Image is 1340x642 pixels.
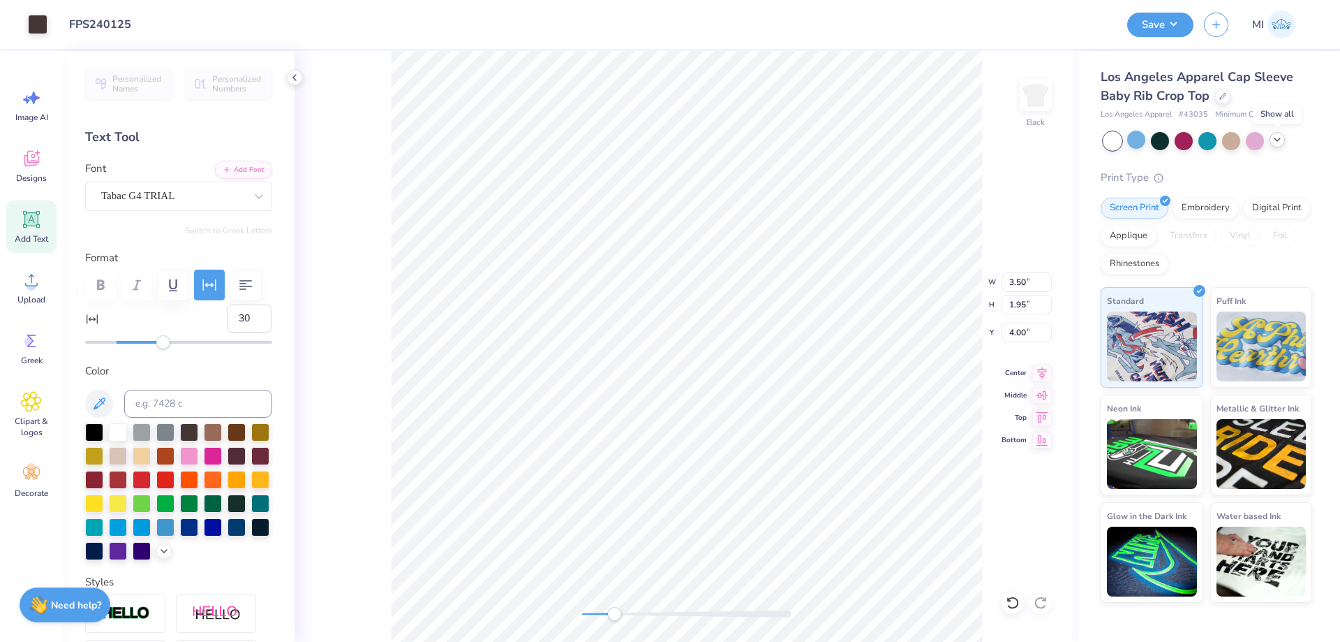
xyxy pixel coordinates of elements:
span: Clipart & logos [8,416,54,438]
span: Glow in the Dark Ink [1107,509,1186,523]
span: Water based Ink [1216,509,1281,523]
label: Styles [85,574,114,590]
span: Designs [16,173,47,184]
span: Top [1002,412,1027,423]
img: Shadow [192,605,241,622]
div: Applique [1101,226,1156,247]
img: Standard [1107,312,1197,381]
img: Neon Ink [1107,419,1197,489]
button: Personalized Names [85,68,172,100]
div: Rhinestones [1101,254,1168,275]
span: Metallic & Glitter Ink [1216,401,1299,416]
span: Greek [21,355,43,366]
div: Back [1027,116,1045,129]
span: Bottom [1002,435,1027,446]
div: Show all [1253,104,1302,124]
div: Accessibility label [607,607,621,621]
span: Decorate [15,488,48,499]
input: Untitled Design [58,10,161,38]
span: Los Angeles Apparel [1101,109,1172,121]
div: Screen Print [1101,198,1168,219]
img: Back [1022,81,1050,109]
img: Water based Ink [1216,527,1306,597]
label: Color [85,363,272,379]
div: Print Type [1101,170,1312,186]
button: Switch to Greek Letters [185,225,272,236]
span: Personalized Names [112,74,164,94]
span: Minimum Order: 12 + [1215,109,1285,121]
button: Save [1127,13,1193,37]
span: Personalized Numbers [212,74,264,94]
div: Transfers [1161,226,1216,247]
span: Los Angeles Apparel Cap Sleeve Baby Rib Crop Top [1101,68,1293,104]
span: Standard [1107,293,1144,308]
div: Embroidery [1172,198,1239,219]
button: Personalized Numbers [185,68,272,100]
span: # 43035 [1179,109,1208,121]
span: Neon Ink [1107,401,1141,416]
strong: Need help? [51,599,101,612]
label: Format [85,250,272,266]
span: Image AI [15,112,48,123]
img: Mark Isaac [1267,10,1295,38]
span: Middle [1002,390,1027,401]
button: Add Font [215,161,272,179]
div: Digital Print [1243,198,1311,219]
img: Metallic & Glitter Ink [1216,419,1306,489]
div: Accessibility label [156,335,170,349]
img: Glow in the Dark Ink [1107,527,1197,597]
span: Center [1002,367,1027,379]
label: Font [85,161,106,177]
a: MI [1246,10,1302,38]
img: Stroke [101,606,150,622]
input: e.g. 7428 c [124,390,272,418]
span: Add Text [15,233,48,245]
img: Puff Ink [1216,312,1306,381]
div: Vinyl [1221,226,1260,247]
span: MI [1252,17,1264,33]
span: Upload [17,294,45,305]
div: Text Tool [85,128,272,147]
span: Puff Ink [1216,293,1246,308]
div: Foil [1264,226,1297,247]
